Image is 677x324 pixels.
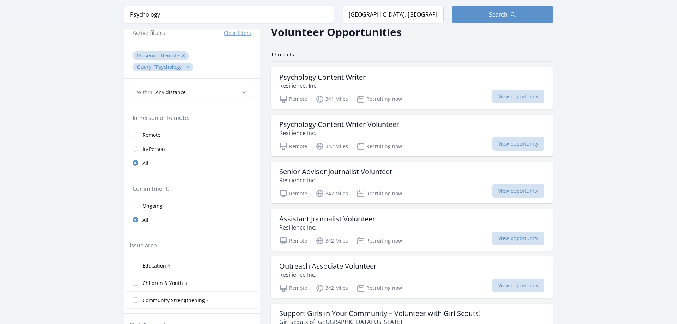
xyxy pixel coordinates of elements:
[185,63,190,71] button: ✕
[356,142,402,151] p: Recruiting now
[130,241,157,250] legend: Issue area
[271,24,402,40] h2: Volunteer Opportunities
[124,156,260,170] a: All
[356,237,402,245] p: Recruiting now
[279,270,377,279] p: Resilience Inc.
[133,29,165,37] h3: Active filters
[279,120,399,129] h3: Psychology Content Writer Volunteer
[142,216,148,224] span: All
[184,280,187,286] span: 3
[137,63,154,70] span: Query :
[316,284,348,292] p: 342 Miles
[343,6,444,23] input: Location
[279,237,307,245] p: Remote
[137,52,161,59] span: Presence :
[271,67,553,109] a: Psychology Content Writer Resilience, Inc. Remote 341 Miles Recruiting now View opportunity
[279,167,392,176] h3: Senior Advisor Journalist Volunteer
[142,132,160,139] span: Remote
[124,213,260,227] a: All
[124,198,260,213] a: Ongoing
[271,115,553,156] a: Psychology Content Writer Volunteer Resilience Inc. Remote 342 Miles Recruiting now View opportunity
[271,162,553,203] a: Senior Advisor Journalist Volunteer Resilience Inc. Remote 342 Miles Recruiting now View opportunity
[154,63,183,70] q: Psychology
[492,232,544,245] span: View opportunity
[279,215,375,223] h3: Assistant Journalist Volunteer
[133,297,138,303] input: Community Strengthening 3
[133,114,251,122] legend: In-Person or Remote:
[489,10,507,19] span: Search
[142,202,163,209] span: Ongoing
[133,280,138,286] input: Children & Youth 3
[279,142,307,151] p: Remote
[492,279,544,292] span: View opportunity
[356,95,402,103] p: Recruiting now
[181,52,185,59] button: ✕
[142,280,183,287] span: Children & Youth
[167,263,170,269] span: 4
[492,137,544,151] span: View opportunity
[142,160,148,167] span: All
[279,73,366,81] h3: Psychology Content Writer
[224,30,251,37] button: Clear filters
[133,86,251,99] select: Search Radius
[316,189,348,198] p: 342 Miles
[161,52,179,59] span: Remote
[206,298,209,304] span: 3
[279,129,399,137] p: Resilience Inc.
[124,142,260,156] a: In-Person
[279,309,481,318] h3: Support Girls in Your Community – Volunteer with Girl Scouts!
[279,95,307,103] p: Remote
[492,184,544,198] span: View opportunity
[492,90,544,103] span: View opportunity
[279,189,307,198] p: Remote
[124,6,334,23] input: Keyword
[279,81,366,90] p: Resilience, Inc.
[356,284,402,292] p: Recruiting now
[133,184,251,193] legend: Commitment:
[271,51,294,58] span: 17 results
[356,189,402,198] p: Recruiting now
[279,284,307,292] p: Remote
[142,262,166,269] span: Education
[279,262,377,270] h3: Outreach Associate Volunteer
[279,176,392,184] p: Resilience Inc.
[452,6,553,23] button: Search
[316,237,348,245] p: 342 Miles
[271,209,553,251] a: Assistant Journalist Volunteer Resilience Inc. Remote 342 Miles Recruiting now View opportunity
[316,142,348,151] p: 342 Miles
[142,297,205,304] span: Community Strengthening
[279,223,375,232] p: Resilience Inc.
[142,146,165,153] span: In-Person
[124,128,260,142] a: Remote
[271,256,553,298] a: Outreach Associate Volunteer Resilience Inc. Remote 342 Miles Recruiting now View opportunity
[133,263,138,268] input: Education 4
[316,95,348,103] p: 341 Miles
